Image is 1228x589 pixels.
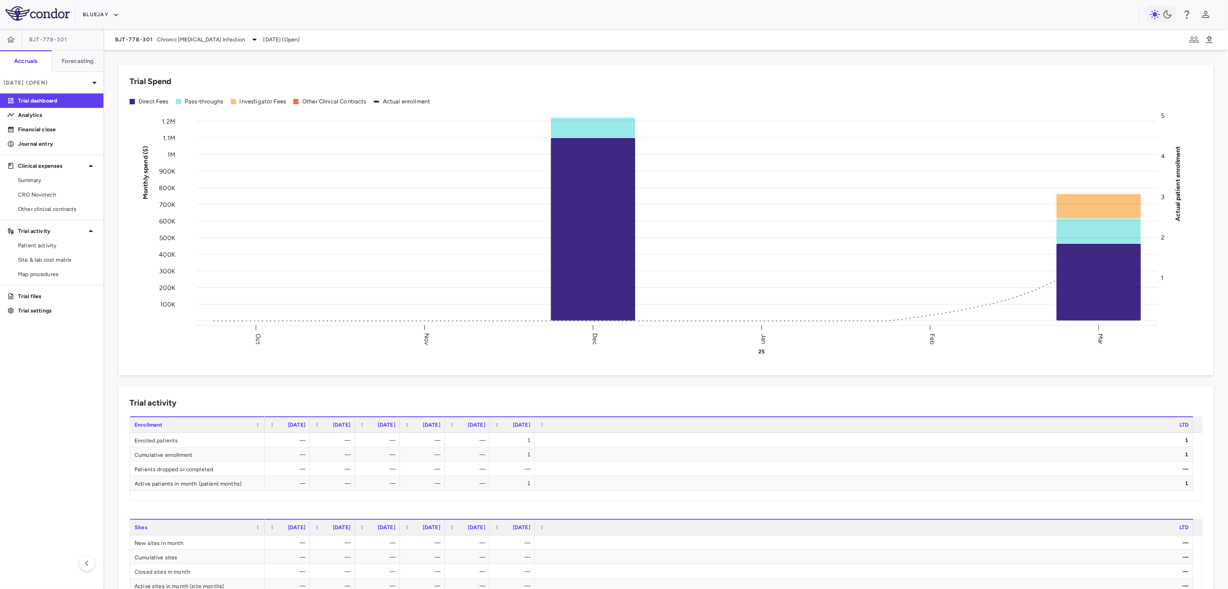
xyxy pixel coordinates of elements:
span: [DATE] [333,422,350,428]
div: Investigator Fees [240,98,287,106]
span: [DATE] [288,524,305,531]
div: — [498,564,530,579]
div: 1 [498,476,530,491]
tspan: 5 [1161,112,1165,120]
div: 1 [543,476,1189,491]
span: Enrollment [134,422,163,428]
span: [DATE] [423,524,440,531]
div: 1 [498,447,530,462]
text: Mar [1097,333,1105,344]
span: Summary [18,176,96,184]
p: Trial dashboard [18,97,96,105]
div: — [408,564,440,579]
div: — [408,476,440,491]
span: BJT-778-301 [115,36,153,43]
div: — [318,462,350,476]
div: Cumulative sites [130,550,265,564]
tspan: 700K [159,201,175,208]
span: [DATE] [468,422,485,428]
div: Other Clinical Contracts [302,98,367,106]
span: LTD [1180,422,1189,428]
text: Dec [592,333,599,344]
div: — [318,550,350,564]
tspan: 2 [1161,234,1165,241]
div: — [453,462,485,476]
div: — [273,447,305,462]
div: — [363,564,395,579]
div: — [363,433,395,447]
div: — [273,462,305,476]
tspan: Actual patient enrollment [1174,146,1182,221]
div: — [453,433,485,447]
div: — [273,550,305,564]
p: Trial activity [18,227,85,235]
div: — [453,476,485,491]
h6: Forecasting [62,57,94,65]
tspan: 200K [159,284,175,291]
div: New sites in month [130,535,265,549]
tspan: 500K [159,234,175,241]
div: — [318,433,350,447]
div: — [408,535,440,550]
div: Actual enrollment [383,98,430,106]
div: — [408,433,440,447]
tspan: 800K [159,184,175,192]
span: [DATE] [423,422,440,428]
div: — [363,550,395,564]
div: — [273,535,305,550]
tspan: 1M [167,151,175,158]
tspan: 1.2M [162,117,175,125]
tspan: 4 [1161,152,1165,160]
div: Patients dropped or completed [130,462,265,476]
span: Site & lab cost matrix [18,256,96,264]
div: — [453,550,485,564]
div: — [543,564,1189,579]
button: Bluejay [83,8,119,22]
span: CRO Novotech [18,191,96,199]
tspan: 600K [159,217,175,225]
span: [DATE] [288,422,305,428]
p: Clinical expenses [18,162,85,170]
div: — [318,564,350,579]
div: 1 [543,433,1189,447]
text: 25 [758,348,765,355]
div: — [273,564,305,579]
tspan: 100K [160,300,175,308]
h6: Accruals [14,57,37,65]
tspan: 1.1M [163,134,175,142]
div: — [453,564,485,579]
span: BJT-778-301 [29,36,67,43]
div: — [363,535,395,550]
h6: Trial Spend [130,76,171,88]
span: Patient activity [18,241,96,250]
div: — [318,447,350,462]
div: — [498,550,530,564]
text: Jan [760,334,768,344]
tspan: 300K [159,267,175,275]
p: Journal entry [18,140,96,148]
div: — [453,447,485,462]
span: [DATE] [378,524,395,531]
tspan: Monthly spend ($) [142,146,149,199]
p: Trial settings [18,307,96,315]
div: — [408,462,440,476]
div: Pass-throughs [185,98,224,106]
div: — [318,535,350,550]
div: — [408,550,440,564]
p: Financial close [18,125,96,134]
div: Closed sites in month [130,564,265,578]
span: [DATE] [333,524,350,531]
div: — [543,462,1189,476]
img: logo-full-SnFGN8VE.png [5,6,70,21]
tspan: 1 [1161,274,1164,282]
span: Map procedures [18,270,96,278]
span: Sites [134,524,148,531]
div: 1 [498,433,530,447]
div: — [543,535,1189,550]
div: Cumulative enrollment [130,447,265,461]
text: Feb [928,333,936,344]
tspan: 900K [159,167,175,175]
div: Active patients in month (patient months) [130,476,265,490]
div: — [363,462,395,476]
span: [DATE] (Open) [264,36,300,44]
